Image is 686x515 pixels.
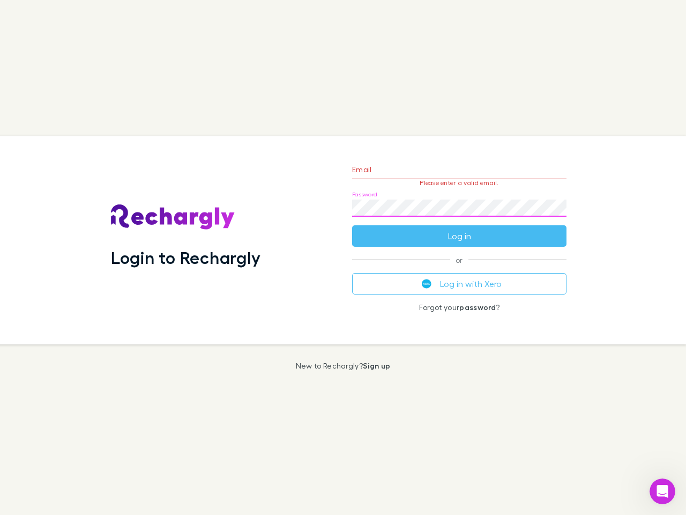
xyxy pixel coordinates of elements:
[111,247,260,268] h1: Login to Rechargly
[352,260,566,260] span: or
[422,279,431,289] img: Xero's logo
[352,190,377,198] label: Password
[650,479,675,504] iframe: Intercom live chat
[111,204,235,230] img: Rechargly's Logo
[352,225,566,247] button: Log in
[459,303,496,312] a: password
[352,303,566,312] p: Forgot your ?
[352,273,566,295] button: Log in with Xero
[352,179,566,187] p: Please enter a valid email.
[363,361,390,370] a: Sign up
[296,362,391,370] p: New to Rechargly?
